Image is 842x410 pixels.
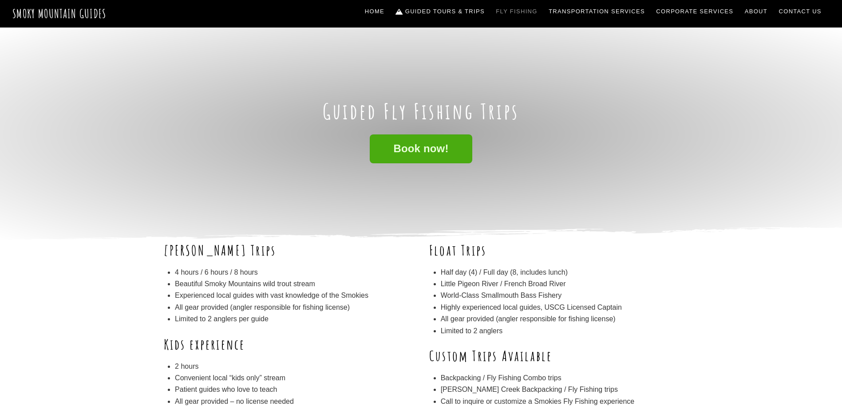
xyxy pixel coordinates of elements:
li: [PERSON_NAME] Creek Backpacking / Fly Fishing trips [441,384,679,395]
li: Limited to 2 anglers [441,325,679,337]
li: 4 hours / 6 hours / 8 hours [175,267,413,278]
li: Beautiful Smoky Mountains wild trout stream [175,278,413,290]
b: Kids experience [164,335,245,353]
span: Book now! [393,144,448,154]
a: Transportation Services [545,2,648,21]
li: Limited to 2 anglers per guide [175,313,413,325]
a: Smoky Mountain Guides [12,6,107,21]
li: Highly experienced local guides, USCG Licensed Captain [441,302,679,313]
li: Half day (4) / Full day (8, includes lunch) [441,267,679,278]
a: Guided Tours & Trips [392,2,488,21]
li: Little Pigeon River / French Broad River [441,278,679,290]
li: Backpacking / Fly Fishing Combo trips [441,372,679,384]
h1: Guided Fly Fishing Trips [164,99,679,124]
li: Experienced local guides with vast knowledge of the Smokies [175,290,413,301]
li: Call to inquire or customize a Smokies Fly Fishing experience [441,396,679,407]
li: World-Class Smallmouth Bass Fishery [441,290,679,301]
a: Home [361,2,388,21]
b: Float Trips [429,241,486,259]
li: All gear provided – no license needed [175,396,413,407]
a: Contact Us [775,2,825,21]
b: Custom Trips Available [429,347,552,365]
li: Patient guides who love to teach [175,384,413,395]
a: Fly Fishing [493,2,541,21]
li: 2 hours [175,361,413,372]
li: All gear provided (angler responsible for fishing license) [441,313,679,325]
li: Convenient local “kids only” stream [175,372,413,384]
li: All gear provided (angler responsible for fishing license) [175,302,413,313]
a: About [741,2,771,21]
a: Book now! [370,134,472,163]
a: Corporate Services [653,2,737,21]
b: [PERSON_NAME] Trips [164,241,277,259]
